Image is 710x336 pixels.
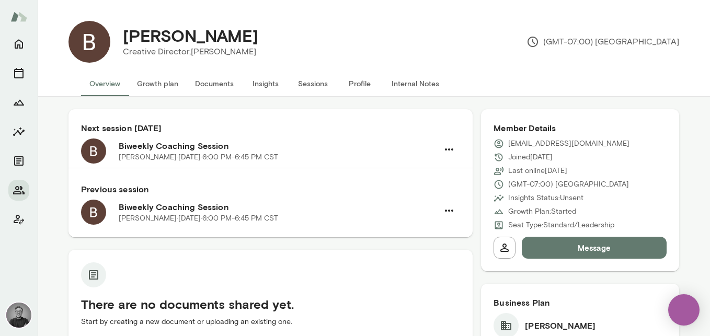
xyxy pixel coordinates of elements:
[508,220,614,230] p: Seat Type: Standard/Leadership
[123,26,258,45] h4: [PERSON_NAME]
[8,180,29,201] button: Members
[119,213,278,224] p: [PERSON_NAME] · [DATE] · 6:00 PM-6:45 PM CST
[8,209,29,230] button: Client app
[289,71,336,96] button: Sessions
[8,150,29,171] button: Documents
[525,319,596,332] h6: [PERSON_NAME]
[123,45,258,58] p: Creative Director, [PERSON_NAME]
[508,179,629,190] p: (GMT-07:00) [GEOGRAPHIC_DATA]
[10,7,27,27] img: Mento
[187,71,242,96] button: Documents
[8,92,29,113] button: Growth Plan
[8,63,29,84] button: Sessions
[522,237,667,259] button: Message
[119,201,438,213] h6: Biweekly Coaching Session
[81,183,460,195] h6: Previous session
[494,122,667,134] h6: Member Details
[119,152,278,163] p: [PERSON_NAME] · [DATE] · 6:00 PM-6:45 PM CST
[81,122,460,134] h6: Next session [DATE]
[494,296,667,309] h6: Business Plan
[242,71,289,96] button: Insights
[508,193,583,203] p: Insights Status: Unsent
[508,166,567,176] p: Last online [DATE]
[508,138,629,149] p: [EMAIL_ADDRESS][DOMAIN_NAME]
[68,21,110,63] img: Ben Walker
[129,71,187,96] button: Growth plan
[6,303,31,328] img: Dane Howard
[81,317,460,327] p: Start by creating a new document or uploading an existing one.
[119,140,438,152] h6: Biweekly Coaching Session
[8,121,29,142] button: Insights
[81,71,129,96] button: Overview
[526,36,679,48] p: (GMT-07:00) [GEOGRAPHIC_DATA]
[8,33,29,54] button: Home
[383,71,448,96] button: Internal Notes
[336,71,383,96] button: Profile
[508,206,576,217] p: Growth Plan: Started
[508,152,553,163] p: Joined [DATE]
[81,296,460,312] h5: There are no documents shared yet.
